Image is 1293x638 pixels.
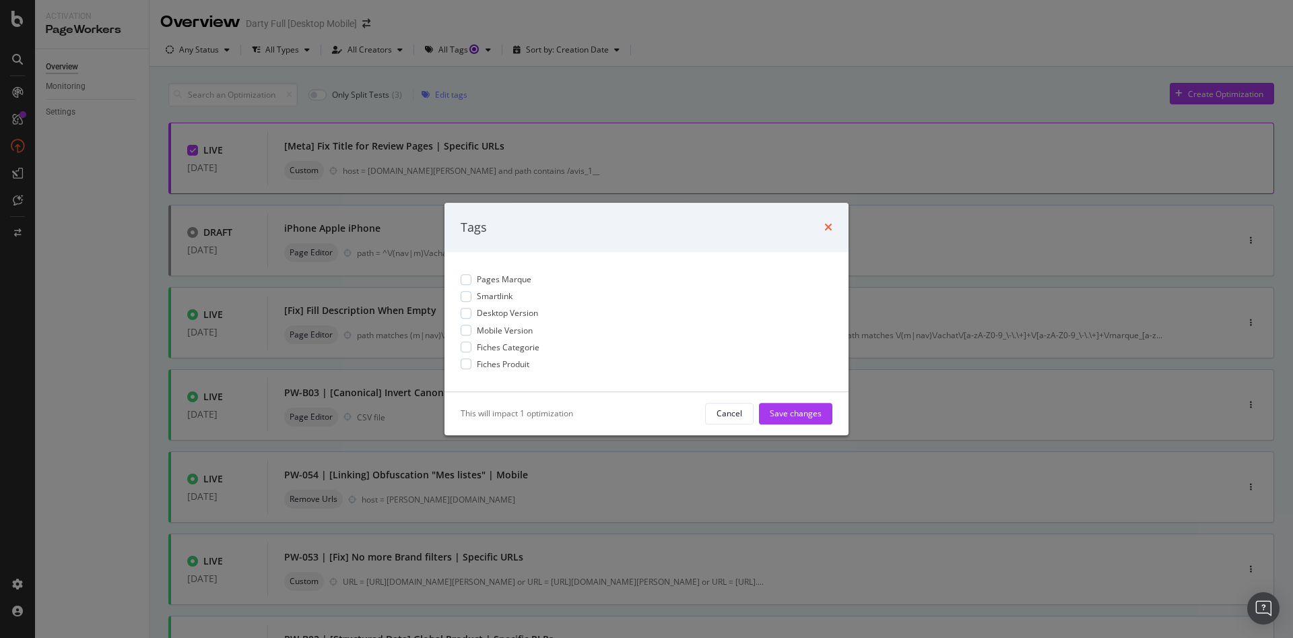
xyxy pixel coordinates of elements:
div: Save changes [770,408,822,420]
div: This will impact 1 optimization [461,408,694,420]
div: Mots-clés [170,79,203,88]
img: logo_orange.svg [22,22,32,32]
img: tab_domain_overview_orange.svg [56,78,67,89]
button: Save changes [759,403,832,424]
div: modal [444,203,849,436]
button: Cancel [705,403,754,424]
span: Desktop Version [477,308,538,319]
div: v 4.0.25 [38,22,66,32]
div: Tags [461,219,487,236]
img: website_grey.svg [22,35,32,46]
span: Mobile Version [477,325,533,336]
div: Domaine [71,79,104,88]
span: Fiches Categorie [477,342,539,353]
span: Fiches Produit [477,358,529,370]
div: Domaine: [DOMAIN_NAME] [35,35,152,46]
div: Open Intercom Messenger [1247,592,1280,625]
div: times [824,219,832,236]
div: Cancel [717,408,742,420]
img: tab_keywords_by_traffic_grey.svg [155,78,166,89]
span: Smartlink [477,291,512,302]
span: Pages Marque [477,274,531,285]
